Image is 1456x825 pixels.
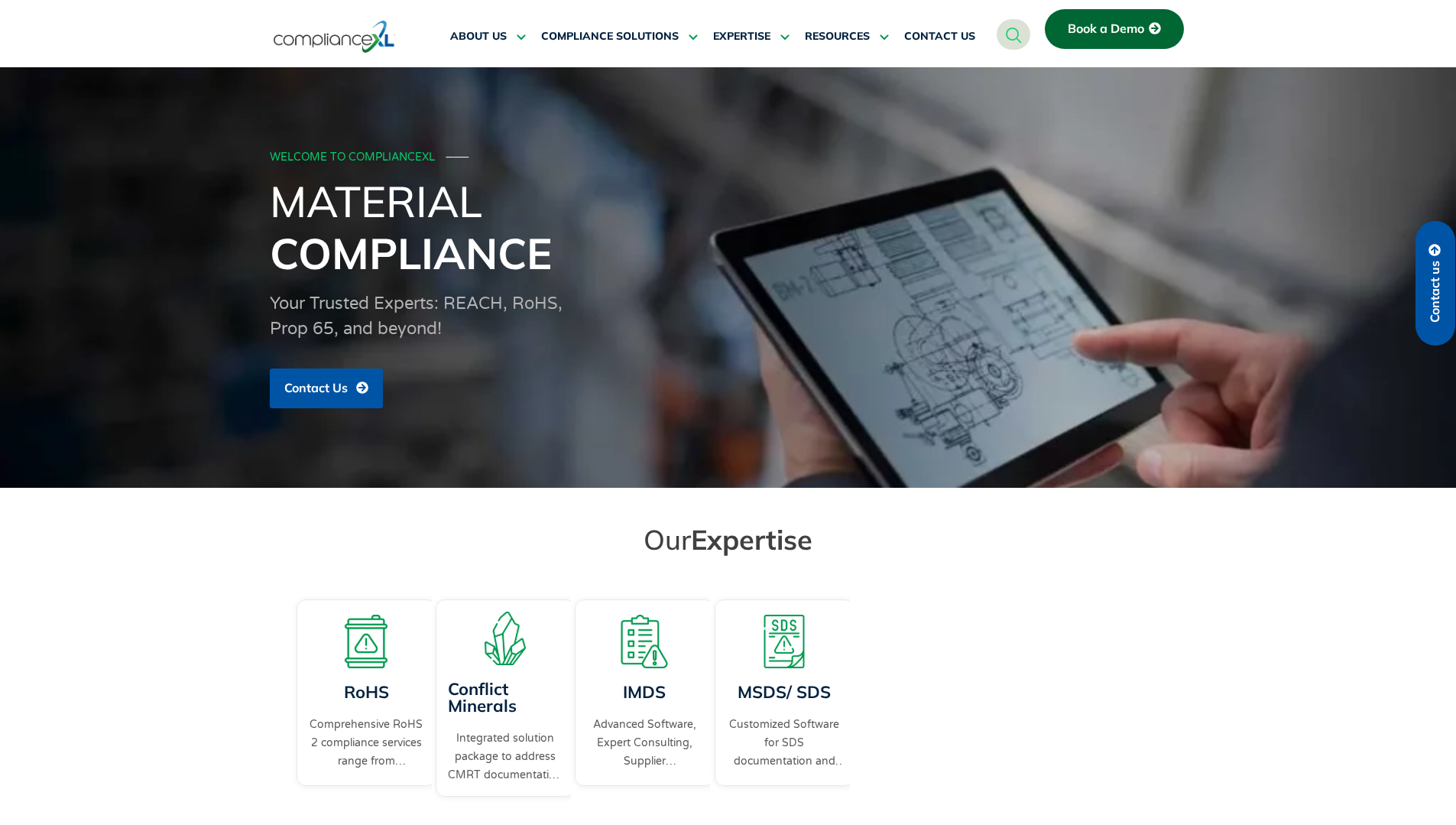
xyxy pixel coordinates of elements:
[1428,261,1442,323] span: Contact us
[727,716,841,771] a: Customized Software for SDS documentation and on-demand authoring services
[541,30,679,44] span: COMPLIANCE SOLUTIONS
[713,30,770,44] span: EXPERTISE
[446,151,469,164] span: ───
[1415,221,1455,346] a: Contact us
[691,522,812,557] span: Expertise
[1045,9,1184,49] a: Book a Demo
[270,226,552,280] span: Compliance
[757,615,811,668] img: A warning board with SDS displaying
[270,294,563,339] span: Your Trusted Experts: REACH, RoHS, Prop 65, and beyond!
[478,612,532,665] img: A representation of minerals
[343,681,388,703] a: RoHS
[274,19,395,54] img: logo-one.svg
[270,369,383,408] a: Contact Us
[541,18,698,55] a: COMPLIANCE SOLUTIONS
[904,30,975,44] span: CONTACT US
[309,716,423,771] a: Comprehensive RoHS 2 compliance services range from Consulting to supplier engagement...
[623,681,666,703] a: IMDS
[738,681,831,703] a: MSDS/ SDS
[713,18,790,55] a: EXPERTISE
[450,30,507,44] span: ABOUT US
[448,729,563,784] a: Integrated solution package to address CMRT documentation and supplier engagement.
[618,615,671,668] img: A list board with a warning
[997,19,1030,50] a: navsearch-button
[270,175,1187,279] h1: Material
[450,18,526,55] a: ABOUT US
[448,678,517,716] a: Conflict Minerals
[904,18,975,55] a: CONTACT US
[270,151,1182,164] div: WELCOME TO COMPLIANCEXL
[300,522,1156,557] h2: Our
[1068,22,1144,36] span: Book a Demo
[805,30,870,44] span: RESOURCES
[805,18,889,55] a: RESOURCES
[284,382,348,395] span: Contact Us
[587,716,702,771] a: Advanced Software, Expert Consulting, Supplier Coordination, a complete IMDS solution.
[339,615,393,668] img: A board with a warning sign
